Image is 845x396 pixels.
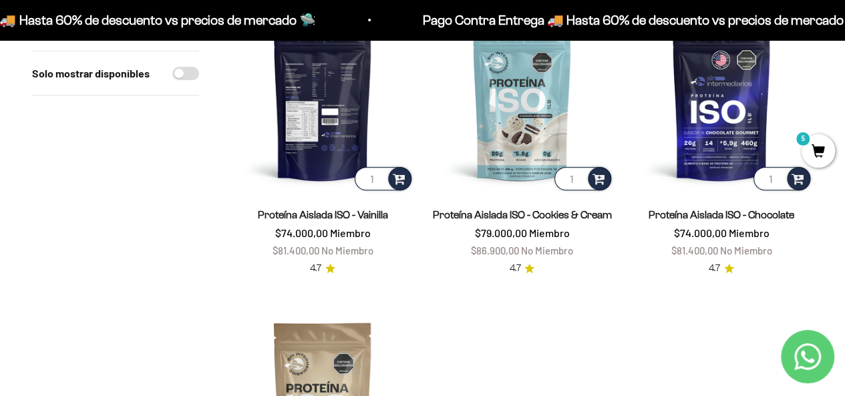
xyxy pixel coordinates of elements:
[474,226,526,239] span: $79.000,00
[719,244,772,256] span: No Miembro
[709,261,720,276] span: 4.7
[275,226,328,239] span: $74.000,00
[509,261,534,276] a: 4.74.7 de 5.0 estrellas
[802,145,835,160] a: 5
[528,226,569,239] span: Miembro
[310,261,335,276] a: 4.74.7 de 5.0 estrellas
[649,209,794,220] a: Proteína Aislada ISO - Chocolate
[795,131,811,147] mark: 5
[273,244,319,256] span: $81.400,00
[471,244,519,256] span: $86.900,00
[673,226,726,239] span: $74.000,00
[310,261,321,276] span: 4.7
[258,209,388,220] a: Proteína Aislada ISO - Vainilla
[321,244,373,256] span: No Miembro
[509,261,520,276] span: 4.7
[32,65,150,82] label: Solo mostrar disponibles
[330,226,371,239] span: Miembro
[671,244,717,256] span: $81.400,00
[521,244,573,256] span: No Miembro
[709,261,734,276] a: 4.74.7 de 5.0 estrellas
[432,209,611,220] a: Proteína Aislada ISO - Cookies & Cream
[231,10,414,193] img: Proteína Aislada ISO - Vainilla
[728,226,769,239] span: Miembro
